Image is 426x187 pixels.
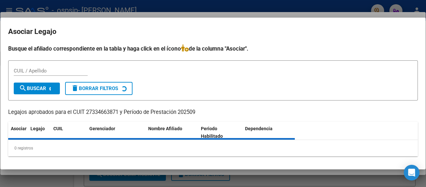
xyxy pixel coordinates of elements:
mat-icon: search [19,84,27,92]
div: Open Intercom Messenger [404,165,419,180]
span: Asociar [11,126,27,131]
datatable-header-cell: Dependencia [242,122,295,143]
span: Gerenciador [89,126,115,131]
datatable-header-cell: Periodo Habilitado [198,122,242,143]
div: 0 registros [8,140,418,156]
span: Legajo [30,126,45,131]
button: Borrar Filtros [65,82,133,95]
span: Periodo Habilitado [201,126,223,139]
span: Nombre Afiliado [148,126,182,131]
span: Borrar Filtros [71,86,118,91]
datatable-header-cell: Asociar [8,122,28,143]
p: Legajos aprobados para el CUIT 27334663871 y Período de Prestación 202509 [8,108,418,117]
span: CUIL [53,126,63,131]
span: Dependencia [245,126,273,131]
span: Buscar [19,86,46,91]
h4: Busque el afiliado correspondiente en la tabla y haga click en el ícono de la columna "Asociar". [8,44,418,53]
datatable-header-cell: Gerenciador [87,122,146,143]
datatable-header-cell: Legajo [28,122,51,143]
mat-icon: delete [71,84,79,92]
button: Buscar [14,83,60,94]
datatable-header-cell: CUIL [51,122,87,143]
datatable-header-cell: Nombre Afiliado [146,122,198,143]
h2: Asociar Legajo [8,25,418,38]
